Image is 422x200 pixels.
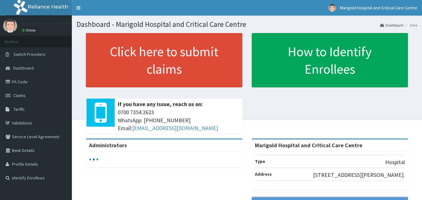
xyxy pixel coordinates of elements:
[89,142,127,149] b: Administrators
[255,171,272,177] b: Address
[404,22,417,28] li: Here
[380,22,403,28] a: Dashboard
[77,20,417,28] h1: Dashboard - Marigold Hospital and Critical Care Centre
[385,158,405,166] p: Hospital
[13,65,34,71] span: Dashboard
[313,171,405,179] p: [STREET_ADDRESS][PERSON_NAME].
[13,51,45,57] span: Switch Providers
[252,33,408,87] a: How to Identify Enrollees
[132,124,218,132] a: [EMAIL_ADDRESS][DOMAIN_NAME]
[255,142,362,149] strong: Marigold Hospital and Critical Care Centre
[13,93,26,98] span: Claims
[22,28,37,32] a: Online
[118,108,239,132] span: 0700 7354 2623 WhatsApp: [PHONE_NUMBER] Email:
[328,4,336,12] img: User Image
[22,20,123,26] p: Marigold Hospital and Critical Care Centre
[13,106,25,112] span: Tariffs
[89,155,98,164] svg: audio-loading
[3,19,17,33] img: User Image
[340,5,417,11] span: Marigold Hospital and Critical Care Centre
[86,33,242,87] a: Click here to submit claims
[118,100,203,108] b: If you have any issue, reach us on:
[255,159,265,164] b: Type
